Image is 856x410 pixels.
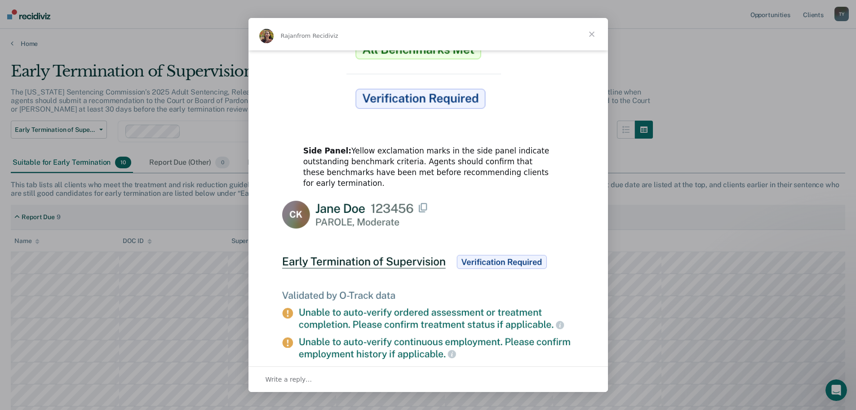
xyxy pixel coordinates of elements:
[266,374,312,385] span: Write a reply…
[576,18,608,50] span: Close
[281,32,297,39] span: Rajan
[248,366,608,392] div: Open conversation and reply
[297,32,338,39] span: from Recidiviz
[303,146,351,155] b: Side Panel:
[259,29,274,43] img: Profile image for Rajan
[303,146,553,189] div: Yellow exclamation marks in the side panel indicate outstanding benchmark criteria. Agents should...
